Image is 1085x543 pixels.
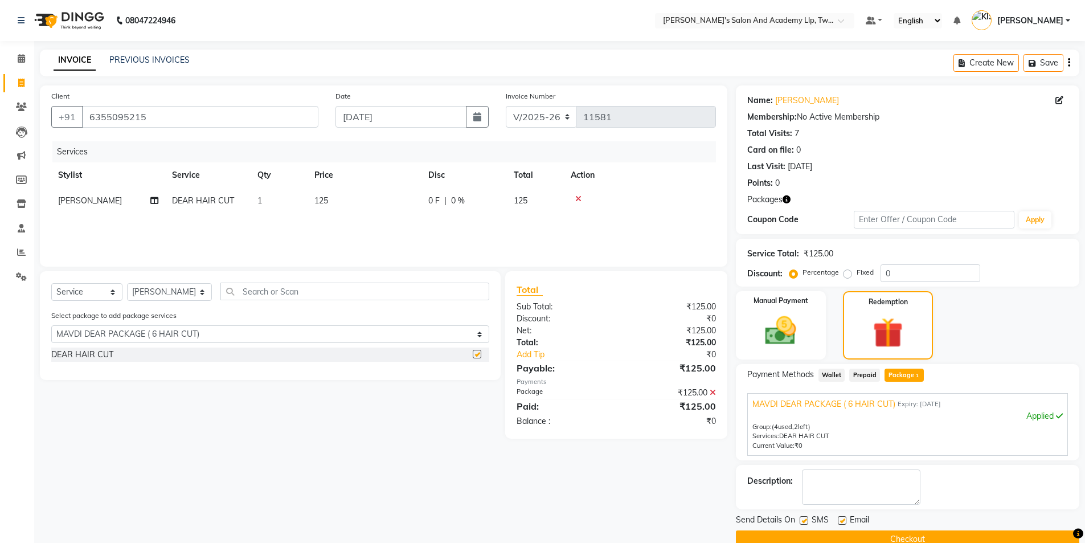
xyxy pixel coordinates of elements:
[953,54,1019,72] button: Create New
[775,177,780,189] div: 0
[517,284,543,296] span: Total
[747,95,773,107] div: Name:
[314,195,328,206] span: 125
[736,514,795,528] span: Send Details On
[752,442,795,450] span: Current Value:
[850,514,869,528] span: Email
[818,369,845,382] span: Wallet
[1019,211,1051,228] button: Apply
[514,195,527,206] span: 125
[795,442,803,450] span: ₹0
[616,361,724,375] div: ₹125.00
[508,415,616,427] div: Balance :
[747,111,1068,123] div: No Active Membership
[616,313,724,325] div: ₹0
[747,161,785,173] div: Last Visit:
[308,162,421,188] th: Price
[779,432,829,440] span: DEAR HAIR CUT
[564,162,716,188] th: Action
[795,128,799,140] div: 7
[857,267,874,277] label: Fixed
[854,211,1014,228] input: Enter Offer / Coupon Code
[885,369,924,382] span: Package
[616,399,724,413] div: ₹125.00
[616,325,724,337] div: ₹125.00
[444,195,447,207] span: |
[634,349,724,361] div: ₹0
[508,313,616,325] div: Discount:
[863,314,912,352] img: _gift.svg
[52,141,724,162] div: Services
[428,195,440,207] span: 0 F
[508,387,616,399] div: Package
[421,162,507,188] th: Disc
[616,387,724,399] div: ₹125.00
[972,10,992,30] img: KISHAN BAVALIYA
[747,111,797,123] div: Membership:
[335,91,351,101] label: Date
[51,311,177,321] label: Select package to add package services
[747,214,854,226] div: Coupon Code
[508,325,616,337] div: Net:
[517,377,715,387] div: Payments
[997,15,1063,27] span: [PERSON_NAME]
[51,91,69,101] label: Client
[616,301,724,313] div: ₹125.00
[812,514,829,528] span: SMS
[508,337,616,349] div: Total:
[747,248,799,260] div: Service Total:
[788,161,812,173] div: [DATE]
[508,361,616,375] div: Payable:
[616,415,724,427] div: ₹0
[747,177,773,189] div: Points:
[109,55,190,65] a: PREVIOUS INVOICES
[507,162,564,188] th: Total
[747,194,783,206] span: Packages
[29,5,107,36] img: logo
[849,369,880,382] span: Prepaid
[82,106,318,128] input: Search by Name/Mobile/Email/Code
[257,195,262,206] span: 1
[451,195,465,207] span: 0 %
[752,410,1063,422] div: Applied
[125,5,175,36] b: 08047224946
[754,296,808,306] label: Manual Payment
[752,432,779,440] span: Services:
[775,95,839,107] a: [PERSON_NAME]
[914,373,920,379] span: 1
[1023,54,1063,72] button: Save
[794,423,798,431] span: 2
[51,349,113,361] div: DEAR HAIR CUT
[51,106,83,128] button: +91
[869,297,908,307] label: Redemption
[51,162,165,188] th: Stylist
[747,369,814,381] span: Payment Methods
[747,268,783,280] div: Discount:
[54,50,96,71] a: INVOICE
[752,423,772,431] span: Group:
[752,398,895,410] span: MAVDI DEAR PACKAGE ( 6 HAIR CUT)
[772,423,778,431] span: (4
[772,423,810,431] span: used, left)
[796,144,801,156] div: 0
[172,195,234,206] span: DEAR HAIR CUT
[755,313,806,349] img: _cash.svg
[165,162,251,188] th: Service
[898,399,941,409] span: Expiry: [DATE]
[508,349,634,361] a: Add Tip
[506,91,555,101] label: Invoice Number
[803,267,839,277] label: Percentage
[747,144,794,156] div: Card on file:
[747,475,793,487] div: Description:
[747,128,792,140] div: Total Visits:
[58,195,122,206] span: [PERSON_NAME]
[508,399,616,413] div: Paid:
[616,337,724,349] div: ₹125.00
[804,248,833,260] div: ₹125.00
[220,283,490,300] input: Search or Scan
[508,301,616,313] div: Sub Total:
[251,162,308,188] th: Qty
